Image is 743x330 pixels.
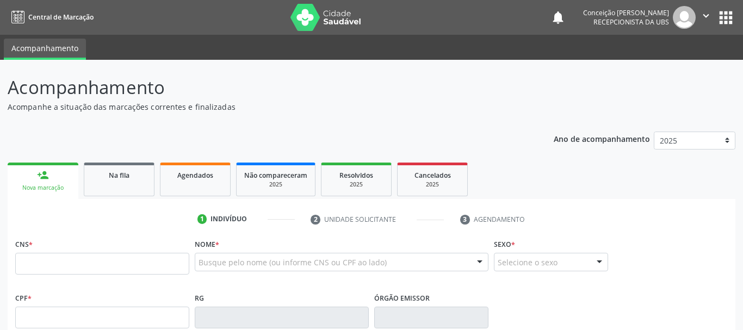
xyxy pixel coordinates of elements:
span: Central de Marcação [28,13,94,22]
div: 2025 [405,180,460,189]
span: Agendados [177,171,213,180]
div: person_add [37,169,49,181]
p: Acompanhe a situação das marcações correntes e finalizadas [8,101,517,113]
div: 1 [197,214,207,224]
div: 2025 [329,180,383,189]
span: Não compareceram [244,171,307,180]
span: Busque pelo nome (ou informe CNS ou CPF ao lado) [199,257,387,268]
label: Nome [195,236,219,253]
label: RG [195,290,204,307]
span: Cancelados [414,171,451,180]
span: Recepcionista da UBS [593,17,669,27]
span: Resolvidos [339,171,373,180]
a: Central de Marcação [8,8,94,26]
span: Na fila [109,171,129,180]
img: img [673,6,696,29]
button: apps [716,8,735,27]
p: Acompanhamento [8,74,517,101]
button:  [696,6,716,29]
label: CNS [15,236,33,253]
div: Conceição [PERSON_NAME] [583,8,669,17]
i:  [700,10,712,22]
div: 2025 [244,180,307,189]
label: Órgão emissor [374,290,430,307]
div: Indivíduo [210,214,247,224]
label: Sexo [494,236,515,253]
a: Acompanhamento [4,39,86,60]
p: Ano de acompanhamento [554,132,650,145]
button: notifications [550,10,566,25]
div: Nova marcação [15,184,71,192]
span: Selecione o sexo [498,257,558,268]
